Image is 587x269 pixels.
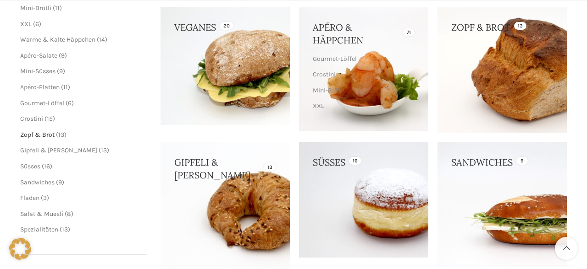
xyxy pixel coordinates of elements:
[20,178,55,186] a: Sandwiches
[555,237,578,260] a: Scroll to top button
[20,99,64,107] a: Gourmet-Löffel
[313,83,412,98] a: Mini-Brötli
[59,67,63,75] span: 9
[55,4,60,12] span: 11
[20,226,58,233] a: Spezialitäten
[67,210,71,218] span: 8
[61,52,65,59] span: 9
[47,115,53,123] span: 15
[43,194,47,202] span: 3
[20,52,57,59] a: Apéro-Salate
[20,4,51,12] a: Mini-Brötli
[20,194,39,202] a: Fladen
[20,146,97,154] a: Gipfeli & [PERSON_NAME]
[99,36,105,43] span: 14
[20,115,43,123] a: Crostini
[62,226,68,233] span: 13
[44,162,50,170] span: 16
[20,67,55,75] a: Mini-Süsses
[68,99,72,107] span: 6
[313,51,412,67] a: Gourmet-Löffel
[58,131,64,139] span: 13
[63,83,68,91] span: 11
[20,210,63,218] a: Salat & Müesli
[20,131,55,139] a: Zopf & Brot
[20,83,60,91] a: Apéro-Platten
[313,67,412,82] a: Crostini
[20,162,40,170] a: Süsses
[20,20,32,28] a: XXL
[313,114,412,129] a: Warme & Kalte Häppchen
[101,146,107,154] span: 13
[35,20,39,28] span: 6
[313,98,412,114] a: XXL
[58,178,62,186] span: 9
[20,36,95,43] a: Warme & Kalte Häppchen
